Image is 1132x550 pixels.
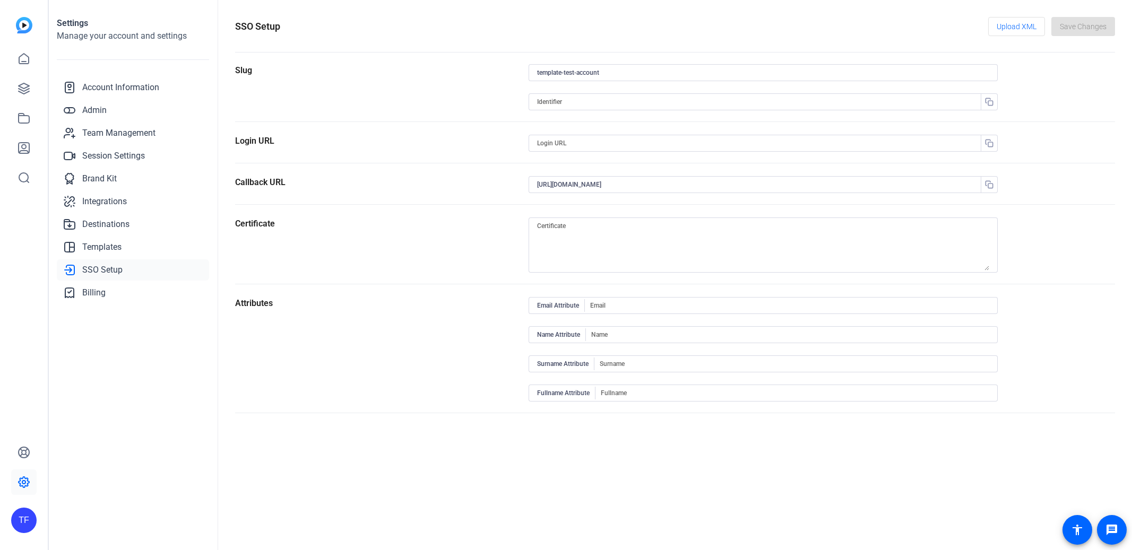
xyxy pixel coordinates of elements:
mat-icon: message [1105,523,1118,536]
h2: Manage your account and settings [57,30,209,42]
mat-icon: accessibility [1071,523,1084,536]
label: Login URL [235,136,274,146]
span: Admin [82,104,107,117]
span: Team Management [82,127,155,139]
input: Fullname [601,387,989,399]
a: Brand Kit [57,168,209,189]
span: Name Attribute [537,328,586,341]
h1: SSO Setup [235,19,280,34]
h1: Settings [57,17,209,30]
img: blue-gradient.svg [16,17,32,33]
label: Certificate [235,219,275,229]
span: Session Settings [82,150,145,162]
a: Team Management [57,123,209,144]
a: Destinations [57,214,209,235]
input: Email [590,299,989,312]
a: Admin [57,100,209,121]
input: Name [591,328,989,341]
span: Brand Kit [82,172,117,185]
label: Callback URL [235,177,286,187]
a: Integrations [57,191,209,212]
label: Slug [235,65,252,75]
span: Email Attribute [537,299,585,312]
a: Session Settings [57,145,209,167]
span: Upload XML [997,16,1036,37]
a: Templates [57,237,209,258]
span: Fullname Attribute [537,387,595,399]
span: Surname Attribute [537,357,594,370]
input: Slug [537,66,989,79]
span: Templates [82,241,122,254]
span: Account Information [82,81,159,94]
label: Attributes [235,298,273,308]
a: Billing [57,282,209,303]
a: Account Information [57,77,209,98]
span: Destinations [82,218,129,231]
button: Upload XML [988,17,1045,36]
input: Callback URL [537,178,979,191]
input: Surname [600,357,989,370]
input: Identifier [537,95,979,108]
span: Billing [82,286,106,299]
a: SSO Setup [57,259,209,281]
span: Integrations [82,195,127,208]
span: SSO Setup [82,264,123,276]
div: TF [11,508,37,533]
input: Login URL [537,137,979,150]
